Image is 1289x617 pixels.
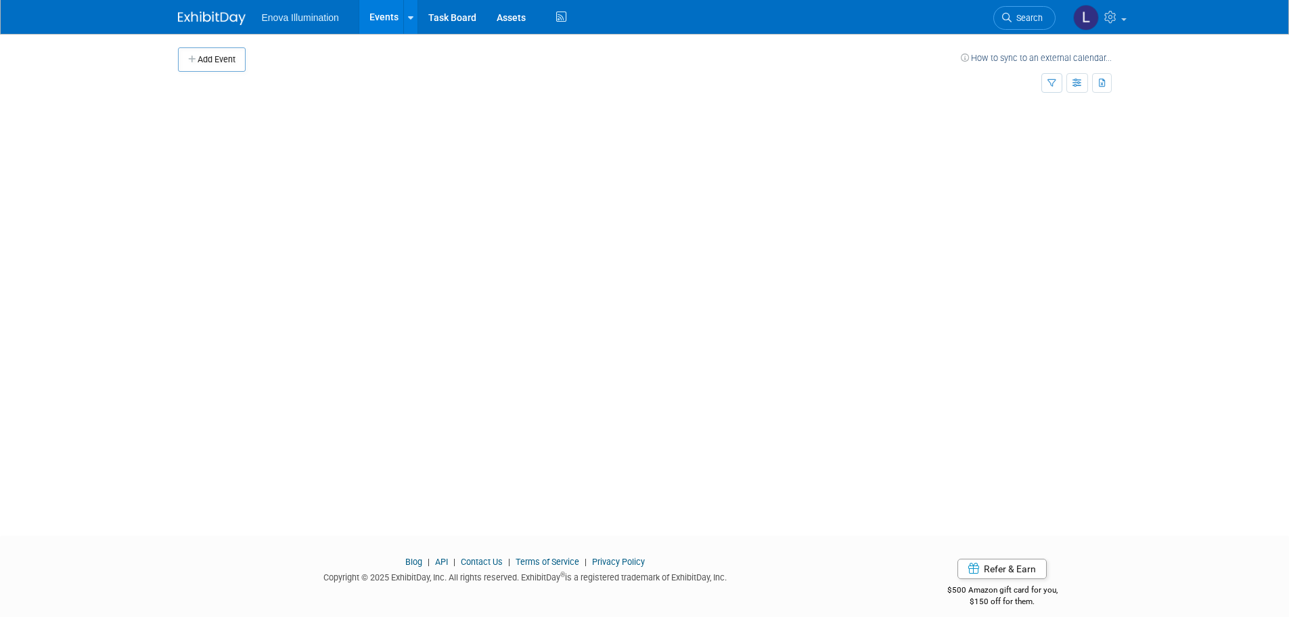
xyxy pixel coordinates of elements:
span: | [505,557,514,567]
div: $500 Amazon gift card for you, [893,576,1112,607]
div: $150 off for them. [893,596,1112,608]
span: Enova Illumination [262,12,339,23]
button: Add Event [178,47,246,72]
a: Search [993,6,1056,30]
a: Blog [405,557,422,567]
a: Contact Us [461,557,503,567]
img: Lucas Mlinarcik [1073,5,1099,30]
img: ExhibitDay [178,12,246,25]
a: API [435,557,448,567]
a: How to sync to an external calendar... [961,53,1112,63]
span: | [424,557,433,567]
span: | [450,557,459,567]
sup: ® [560,571,565,578]
div: Copyright © 2025 ExhibitDay, Inc. All rights reserved. ExhibitDay is a registered trademark of Ex... [178,568,874,584]
a: Privacy Policy [592,557,645,567]
a: Terms of Service [516,557,579,567]
a: Refer & Earn [957,559,1047,579]
span: | [581,557,590,567]
span: Search [1012,13,1043,23]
